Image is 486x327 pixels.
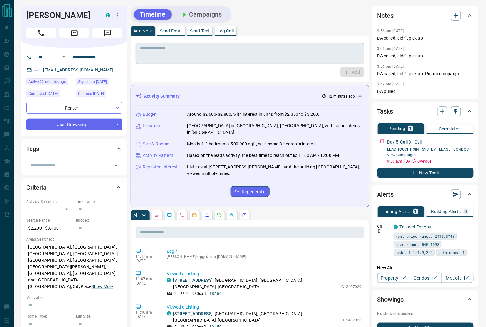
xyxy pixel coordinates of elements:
[205,213,210,218] svg: Listing Alerts
[155,213,160,218] svg: Notes
[384,209,411,214] p: Listing Alerts
[167,304,362,310] p: Viewed a Listing
[26,78,73,87] div: Tue Sep 16 2025
[143,141,170,147] p: Size & Rooms
[26,141,122,156] div: Tags
[26,144,39,154] h2: Tags
[441,273,474,283] a: Mr.Loft
[143,164,178,170] p: Repeated Interest
[26,28,56,38] span: Call
[136,281,157,286] p: [DATE]
[133,29,152,33] p: Add Note
[377,265,474,271] p: New Alert:
[377,229,382,234] svg: Push Notification Only
[136,277,157,281] p: 11:47 am
[377,189,394,199] h2: Alerts
[387,139,422,145] p: Day 5: Call 3 - Call
[143,123,160,129] p: Location
[167,255,362,259] p: [PERSON_NAME] logged into [DOMAIN_NAME]
[377,104,474,119] div: Tasks
[192,213,197,218] svg: Emails
[26,314,73,319] p: Home Type:
[160,29,182,33] p: Send Email
[377,295,404,305] h2: Showings
[377,273,409,283] a: Property
[396,249,433,256] span: beds: 1.1-1.9,2-2
[190,29,210,33] p: Send Text
[186,291,189,296] p: 2
[187,152,339,159] p: Based on the lead's activity, the best time to reach out is: 11:00 AM - 12:00 PM
[26,199,73,204] p: Actively Searching:
[167,248,362,255] p: Login
[377,8,474,23] div: Notes
[396,233,455,239] span: rent price range: 2115,3740
[167,213,172,218] svg: Lead Browsing Activity
[76,217,122,223] p: Budget:
[76,78,122,87] div: Thu Sep 11 2025
[143,152,173,159] p: Activity Pattern
[217,213,222,218] svg: Requests
[92,283,113,290] button: Show More
[377,88,474,95] p: DA pulled
[34,68,39,72] svg: Email Verified
[26,180,122,195] div: Criteria
[76,90,122,99] div: Thu Sep 11 2025
[136,259,157,263] p: [DATE]
[341,284,362,290] p: C12407020
[396,241,439,247] span: size range: 540,1098
[174,9,228,20] button: Campaigns
[242,213,247,218] svg: Agent Actions
[187,141,318,147] p: Mostly 1-2 bedrooms, 500-900 sqft, with some 3-bedroom interest.
[414,209,417,214] p: 1
[76,314,122,319] p: Min Size:
[387,159,474,164] p: 9:56 a.m. [DATE] - Overdue
[26,223,73,233] p: $2,200 - $3,400
[134,9,172,20] button: Timeline
[173,311,213,316] a: [STREET_ADDRESS]
[167,311,171,316] div: condos.ca
[76,199,122,204] p: Timeframe:
[439,127,461,131] p: Completed
[377,82,404,86] p: 3:49 pm [DATE]
[394,225,398,229] div: condos.ca
[173,277,338,290] p: , [GEOGRAPHIC_DATA], [GEOGRAPHIC_DATA] | [GEOGRAPHIC_DATA], [GEOGRAPHIC_DATA]
[377,106,393,116] h2: Tasks
[230,213,235,218] svg: Opportunities
[187,123,364,136] p: [GEOGRAPHIC_DATA] in [GEOGRAPHIC_DATA], [GEOGRAPHIC_DATA], with some interest in [GEOGRAPHIC_DATA].
[377,11,394,21] h2: Notes
[231,186,270,197] button: Regenerate
[92,28,122,38] span: Message
[60,53,67,61] button: Open
[112,161,120,170] button: Open
[144,93,180,100] p: Activity Summary
[136,310,157,315] p: 11:46 am
[78,79,107,85] span: Signed up [DATE]
[26,102,122,114] div: Renter
[389,126,405,131] p: Pending
[431,209,461,214] p: Building Alerts
[210,291,222,296] p: $3,150
[26,295,122,300] p: Motivation:
[387,147,470,157] a: LEAD TOUCHPOINT SYSTEM | LEASE | CONDOS- View Campaigns
[409,273,441,283] a: Condos
[28,79,66,85] span: Active 22 minutes ago
[143,111,157,118] p: Budget
[465,209,467,214] p: 0
[136,90,364,102] div: Activity Summary12 minutes ago
[400,224,432,229] a: Tailored For You
[192,291,206,296] p: 930 sqft
[174,291,176,296] p: 2
[173,310,338,324] p: , [GEOGRAPHIC_DATA], [GEOGRAPHIC_DATA] | [GEOGRAPHIC_DATA], [GEOGRAPHIC_DATA]
[26,10,96,20] h1: [PERSON_NAME]
[136,315,157,319] p: [DATE]
[26,90,73,99] div: Sat Sep 13 2025
[26,237,122,242] p: Areas Searched:
[328,94,355,99] p: 12 minutes ago
[439,249,465,256] span: bathrooms: 1
[377,64,404,69] p: 3:56 pm [DATE]
[59,28,89,38] span: Email
[377,71,474,77] p: DA called, didn't pick up. Put on campaign
[409,126,412,131] p: 1
[341,317,362,323] p: C12407020
[377,35,474,41] p: DA called, didn't pick up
